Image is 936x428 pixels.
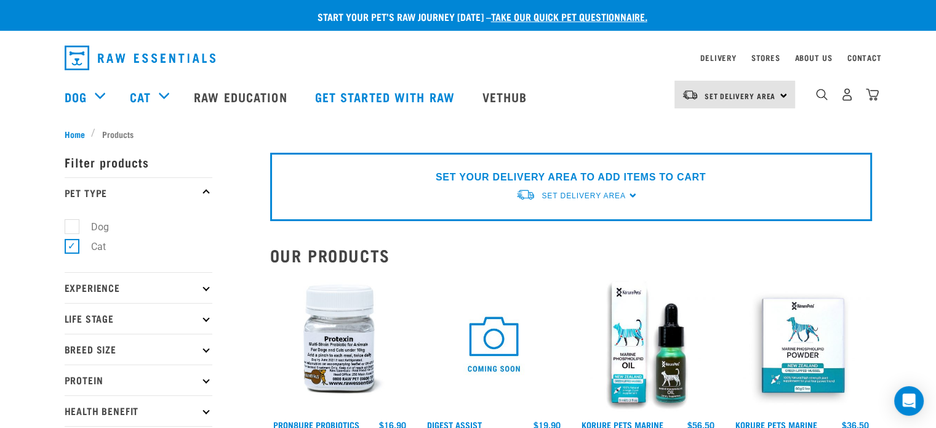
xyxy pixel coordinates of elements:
label: Cat [71,239,111,254]
p: Pet Type [65,177,212,208]
img: COMING SOON [424,275,564,414]
div: Open Intercom Messenger [894,386,924,416]
a: Home [65,127,92,140]
a: ProN8ure Probiotics [273,422,359,427]
p: Filter products [65,147,212,177]
a: Contact [847,55,882,60]
a: Dog [65,87,87,106]
p: Health Benefit [65,395,212,426]
img: van-moving.png [682,89,698,100]
img: Raw Essentials Logo [65,46,215,70]
a: About Us [794,55,832,60]
p: Protein [65,365,212,395]
p: Breed Size [65,334,212,365]
nav: dropdown navigation [55,41,882,75]
a: take our quick pet questionnaire. [491,14,647,19]
p: SET YOUR DELIVERY AREA TO ADD ITEMS TO CART [436,170,706,185]
span: Set Delivery Area [542,192,625,200]
h2: Our Products [270,246,872,265]
img: Cat MP Oilsmaller 1024x1024 [578,275,718,414]
img: home-icon-1@2x.png [816,89,828,100]
span: Set Delivery Area [705,94,776,98]
p: Experience [65,272,212,303]
label: Dog [71,219,114,235]
img: POWDER01 65ae0065 919d 4332 9357 5d1113de9ef1 1024x1024 [732,275,872,414]
img: home-icon@2x.png [866,88,879,101]
a: Get started with Raw [303,72,470,121]
a: Digest Assist [427,422,482,427]
a: Raw Education [182,72,302,121]
a: Vethub [470,72,543,121]
a: Stores [751,55,780,60]
nav: breadcrumbs [65,127,872,140]
img: Plastic Bottle Of Protexin For Dogs And Cats [270,275,410,414]
a: Cat [130,87,151,106]
img: van-moving.png [516,188,535,201]
span: Home [65,127,85,140]
a: Delivery [700,55,736,60]
img: user.png [841,88,854,101]
p: Life Stage [65,303,212,334]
